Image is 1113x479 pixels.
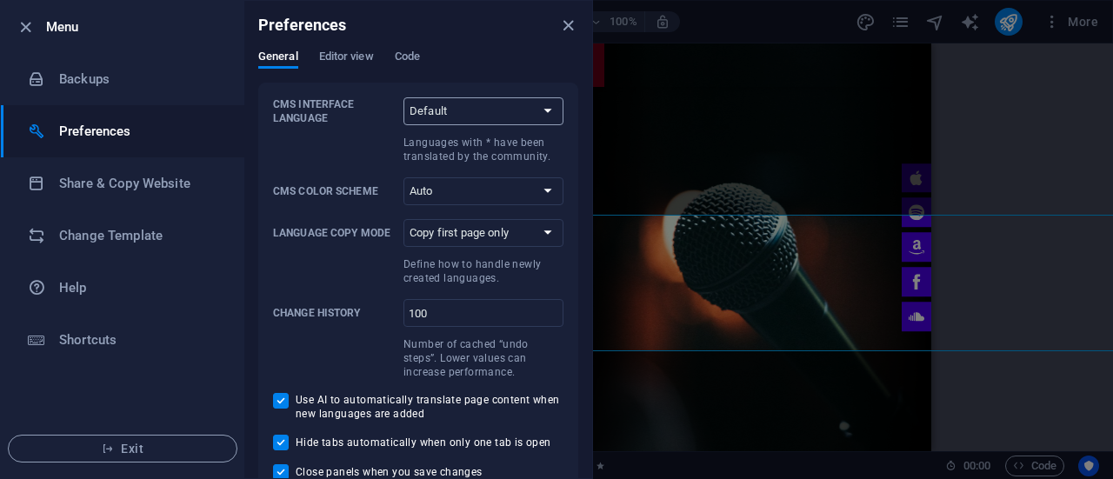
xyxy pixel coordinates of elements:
[59,277,220,298] h6: Help
[273,184,397,198] p: CMS Color Scheme
[403,299,563,327] input: Change historyNumber of cached “undo steps”. Lower values can increase performance.
[319,46,374,70] span: Editor view
[273,306,397,320] p: Change history
[1,262,244,314] a: Help
[395,46,420,70] span: Code
[296,465,483,479] span: Close panels when you save changes
[8,435,237,462] button: Exit
[59,121,220,142] h6: Preferences
[59,329,220,350] h6: Shortcuts
[59,173,220,194] h6: Share & Copy Website
[403,257,563,285] p: Define how to handle newly created languages.
[46,17,230,37] h6: Menu
[403,337,563,379] p: Number of cached “undo steps”. Lower values can increase performance.
[403,219,563,247] select: Language Copy ModeDefine how to handle newly created languages.
[273,226,397,240] p: Language Copy Mode
[403,97,563,125] select: CMS Interface LanguageLanguages with * have been translated by the community.
[296,393,563,421] span: Use AI to automatically translate page content when new languages are added
[557,15,578,36] button: close
[23,442,223,456] span: Exit
[296,436,551,449] span: Hide tabs automatically when only one tab is open
[403,177,563,205] select: CMS Color Scheme
[258,46,298,70] span: General
[258,50,578,83] div: Preferences
[59,69,220,90] h6: Backups
[258,15,347,36] h6: Preferences
[273,97,397,125] p: CMS Interface Language
[59,225,220,246] h6: Change Template
[403,136,563,163] p: Languages with * have been translated by the community.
